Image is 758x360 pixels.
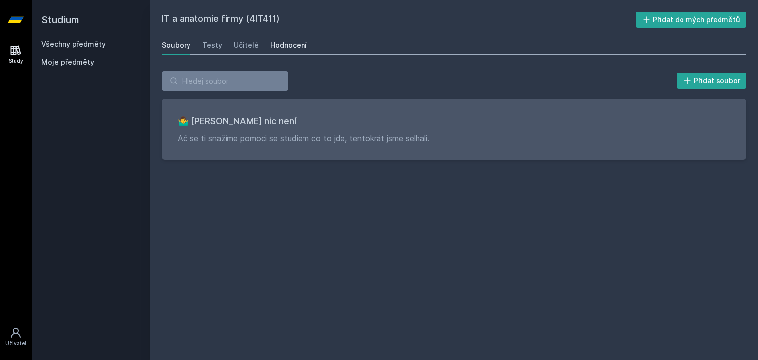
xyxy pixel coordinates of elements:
[162,40,190,50] div: Soubory
[202,36,222,55] a: Testy
[202,40,222,50] div: Testy
[2,39,30,70] a: Study
[270,36,307,55] a: Hodnocení
[270,40,307,50] div: Hodnocení
[178,114,730,128] h3: 🤷‍♂️ [PERSON_NAME] nic není
[162,36,190,55] a: Soubory
[234,40,259,50] div: Učitelé
[41,40,106,48] a: Všechny předměty
[41,57,94,67] span: Moje předměty
[162,12,636,28] h2: IT a anatomie firmy (4IT411)
[677,73,747,89] button: Přidat soubor
[5,340,26,347] div: Uživatel
[234,36,259,55] a: Učitelé
[162,71,288,91] input: Hledej soubor
[2,322,30,352] a: Uživatel
[178,132,730,144] p: Ač se ti snažíme pomoci se studiem co to jde, tentokrát jsme selhali.
[636,12,747,28] button: Přidat do mých předmětů
[9,57,23,65] div: Study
